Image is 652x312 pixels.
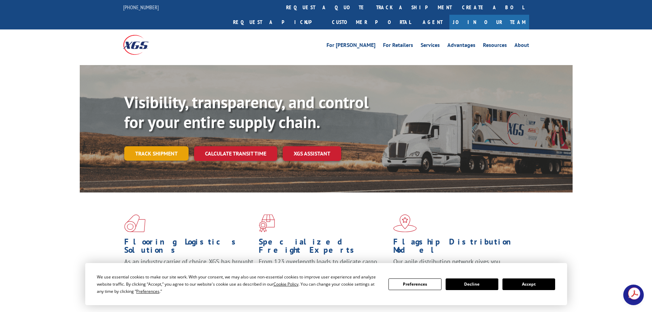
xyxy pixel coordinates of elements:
img: xgs-icon-flagship-distribution-model-red [393,214,417,232]
a: Customer Portal [327,15,416,29]
a: Track shipment [124,146,189,161]
a: Resources [483,42,507,50]
span: Preferences [136,288,159,294]
b: Visibility, transparency, and control for your entire supply chain. [124,91,369,133]
a: Calculate transit time [194,146,277,161]
a: For [PERSON_NAME] [327,42,375,50]
p: From 123 overlength loads to delicate cargo, our experienced staff knows the best way to move you... [259,258,388,288]
div: We use essential cookies to make our site work. With your consent, we may also use non-essential ... [97,273,380,295]
a: [PHONE_NUMBER] [123,4,159,11]
h1: Flagship Distribution Model [393,238,523,258]
a: Advantages [447,42,475,50]
div: Cookie Consent Prompt [85,263,567,305]
h1: Flooring Logistics Solutions [124,238,254,258]
a: Open chat [623,285,644,305]
a: Join Our Team [449,15,529,29]
img: xgs-icon-focused-on-flooring-red [259,214,275,232]
a: About [514,42,529,50]
button: Preferences [388,278,441,290]
span: As an industry carrier of choice, XGS has brought innovation and dedication to flooring logistics... [124,258,253,282]
a: Agent [416,15,449,29]
button: Accept [502,278,555,290]
img: xgs-icon-total-supply-chain-intelligence-red [124,214,145,232]
a: Services [421,42,440,50]
span: Cookie Policy [273,281,298,287]
a: XGS ASSISTANT [283,146,341,161]
a: Request a pickup [228,15,327,29]
h1: Specialized Freight Experts [259,238,388,258]
button: Decline [446,278,498,290]
span: Our agile distribution network gives you nationwide inventory management on demand. [393,258,519,274]
a: For Retailers [383,42,413,50]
